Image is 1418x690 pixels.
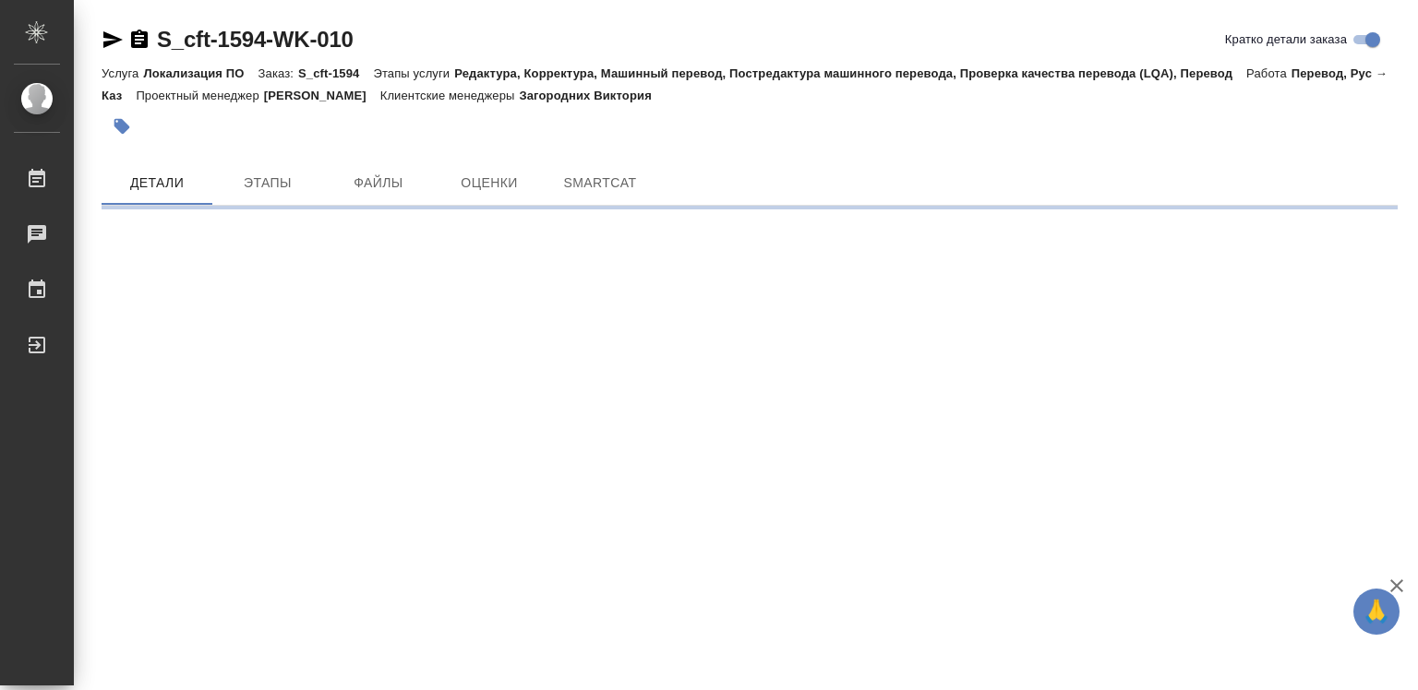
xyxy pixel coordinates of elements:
[102,29,124,51] button: Скопировать ссылку для ЯМессенджера
[380,89,520,102] p: Клиентские менеджеры
[102,66,143,80] p: Услуга
[128,29,150,51] button: Скопировать ссылку
[113,172,201,195] span: Детали
[1246,66,1292,80] p: Работа
[136,89,263,102] p: Проектный менеджер
[445,172,534,195] span: Оценки
[102,106,142,147] button: Добавить тэг
[1225,30,1347,49] span: Кратко детали заказа
[1361,592,1392,631] span: 🙏
[556,172,644,195] span: SmartCat
[334,172,423,195] span: Файлы
[264,89,380,102] p: [PERSON_NAME]
[519,89,665,102] p: Загородних Виктория
[454,66,1246,80] p: Редактура, Корректура, Машинный перевод, Постредактура машинного перевода, Проверка качества пере...
[373,66,454,80] p: Этапы услуги
[1353,589,1400,635] button: 🙏
[143,66,258,80] p: Локализация ПО
[157,27,354,52] a: S_cft-1594-WK-010
[298,66,373,80] p: S_cft-1594
[258,66,298,80] p: Заказ:
[223,172,312,195] span: Этапы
